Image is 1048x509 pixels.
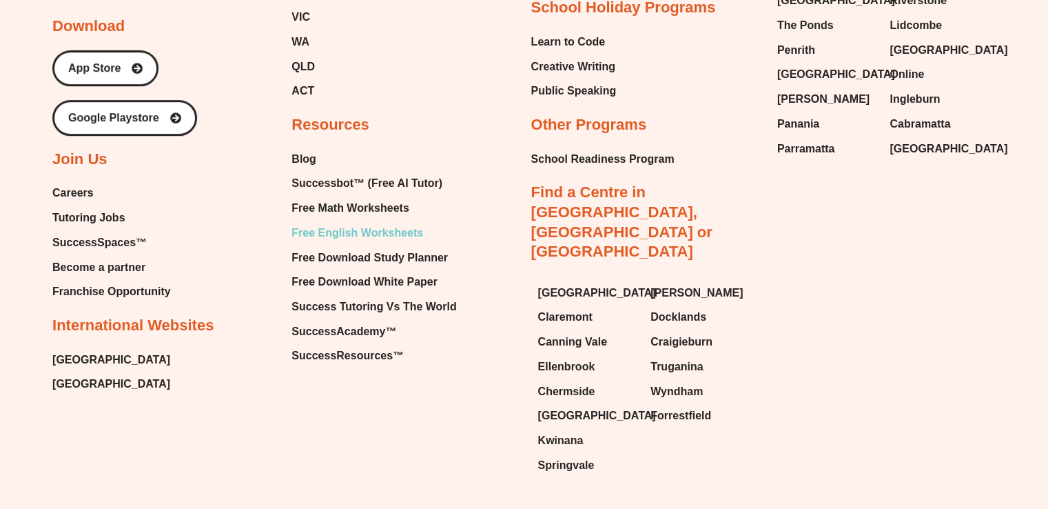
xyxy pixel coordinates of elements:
span: The Ponds [777,15,834,36]
a: Find a Centre in [GEOGRAPHIC_DATA], [GEOGRAPHIC_DATA] or [GEOGRAPHIC_DATA] [531,183,712,260]
a: Careers [52,183,171,203]
a: Penrith [777,40,876,61]
span: Springvale [538,455,595,476]
span: SuccessAcademy™ [291,321,396,342]
a: Become a partner [52,257,171,278]
span: Become a partner [52,257,145,278]
span: Truganina [650,357,703,377]
a: Success Tutoring Vs The World [291,297,456,317]
a: Franchise Opportunity [52,281,171,302]
span: School Readiness Program [531,149,675,170]
span: Canning Vale [538,332,607,352]
a: Tutoring Jobs [52,208,171,228]
span: Penrith [777,40,815,61]
a: Cabramatta [890,114,989,134]
span: Online [890,64,924,85]
span: Ingleburn [890,89,940,110]
span: [GEOGRAPHIC_DATA] [890,40,1007,61]
span: SuccessResources™ [291,346,404,366]
a: [GEOGRAPHIC_DATA] [777,64,876,85]
a: WA [291,32,409,52]
a: Learn to Code [531,32,617,52]
h2: Resources [291,115,369,135]
span: Claremont [538,307,593,328]
a: Online [890,64,989,85]
a: Forrestfield [650,406,750,426]
h2: International Websites [52,316,214,336]
a: [PERSON_NAME] [777,89,876,110]
a: App Store [52,50,158,86]
a: Parramatta [777,139,876,159]
a: Free Download Study Planner [291,248,456,268]
a: Craigieburn [650,332,750,352]
span: Wyndham [650,381,703,402]
span: SuccessSpaces™ [52,232,147,253]
span: Forrestfield [650,406,711,426]
a: SuccessSpaces™ [52,232,171,253]
a: ACT [291,81,409,101]
span: Lidcombe [890,15,942,36]
a: Ellenbrook [538,357,637,377]
span: Free English Worksheets [291,223,423,243]
span: Free Math Worksheets [291,198,409,219]
a: Truganina [650,357,750,377]
span: QLD [291,57,315,77]
span: Chermside [538,381,595,402]
a: QLD [291,57,409,77]
span: Blog [291,149,316,170]
a: Canning Vale [538,332,637,352]
a: Successbot™ (Free AI Tutor) [291,173,456,194]
span: Ellenbrook [538,357,595,377]
span: Tutoring Jobs [52,208,125,228]
a: Google Playstore [52,100,197,136]
span: [GEOGRAPHIC_DATA] [538,406,656,426]
a: [GEOGRAPHIC_DATA] [890,139,989,159]
a: [PERSON_NAME] [650,283,750,303]
a: Public Speaking [531,81,617,101]
a: Creative Writing [531,57,617,77]
span: [GEOGRAPHIC_DATA] [538,283,656,303]
span: Free Download Study Planner [291,248,448,268]
span: Docklands [650,307,706,328]
span: [PERSON_NAME] [650,283,743,303]
span: [PERSON_NAME] [777,89,870,110]
a: Free English Worksheets [291,223,456,243]
a: [GEOGRAPHIC_DATA] [538,283,637,303]
span: Free Download White Paper [291,272,438,292]
span: Parramatta [777,139,835,159]
span: Learn to Code [531,32,606,52]
span: App Store [68,63,121,74]
a: Kwinana [538,430,637,451]
a: Claremont [538,307,637,328]
a: SuccessResources™ [291,346,456,366]
a: [GEOGRAPHIC_DATA] [52,374,170,395]
span: Panania [777,114,819,134]
a: [GEOGRAPHIC_DATA] [538,406,637,426]
a: Free Math Worksheets [291,198,456,219]
span: Cabramatta [890,114,950,134]
a: [GEOGRAPHIC_DATA] [52,350,170,370]
div: Chat Widget [819,354,1048,509]
h2: Other Programs [531,115,647,135]
a: The Ponds [777,15,876,36]
a: Springvale [538,455,637,476]
span: WA [291,32,309,52]
span: Successbot™ (Free AI Tutor) [291,173,442,194]
span: ACT [291,81,314,101]
a: Ingleburn [890,89,989,110]
span: Careers [52,183,94,203]
a: [GEOGRAPHIC_DATA] [890,40,989,61]
span: Google Playstore [68,112,159,123]
a: Wyndham [650,381,750,402]
span: VIC [291,7,310,28]
a: SuccessAcademy™ [291,321,456,342]
span: [GEOGRAPHIC_DATA] [890,139,1007,159]
a: Free Download White Paper [291,272,456,292]
a: Docklands [650,307,750,328]
span: [GEOGRAPHIC_DATA] [777,64,895,85]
